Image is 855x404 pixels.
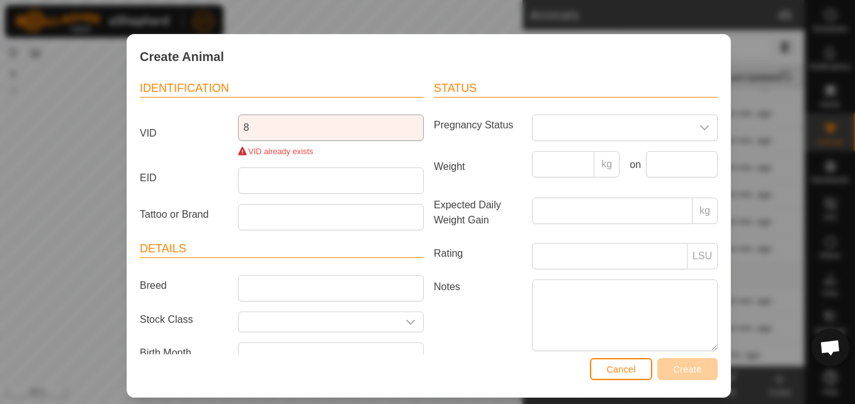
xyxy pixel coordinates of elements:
[429,279,527,351] label: Notes
[429,243,527,264] label: Rating
[135,342,233,364] label: Birth Month
[594,151,620,177] p-inputgroup-addon: kg
[434,80,718,98] header: Status
[590,358,652,380] button: Cancel
[140,240,424,258] header: Details
[429,115,527,136] label: Pregnancy Status
[135,311,233,327] label: Stock Class
[135,275,233,296] label: Breed
[135,115,233,152] label: VID
[812,328,849,366] div: Open chat
[429,198,527,228] label: Expected Daily Weight Gain
[674,364,702,374] span: Create
[606,364,636,374] span: Cancel
[429,151,527,182] label: Weight
[140,47,224,66] span: Create Animal
[398,312,423,332] div: dropdown trigger
[688,243,718,269] p-inputgroup-addon: LSU
[625,157,641,172] label: on
[238,145,424,157] div: VID already exists
[135,167,233,189] label: EID
[657,358,718,380] button: Create
[692,115,717,140] div: dropdown trigger
[693,198,718,224] p-inputgroup-addon: kg
[135,204,233,225] label: Tattoo or Brand
[140,80,424,98] header: Identification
